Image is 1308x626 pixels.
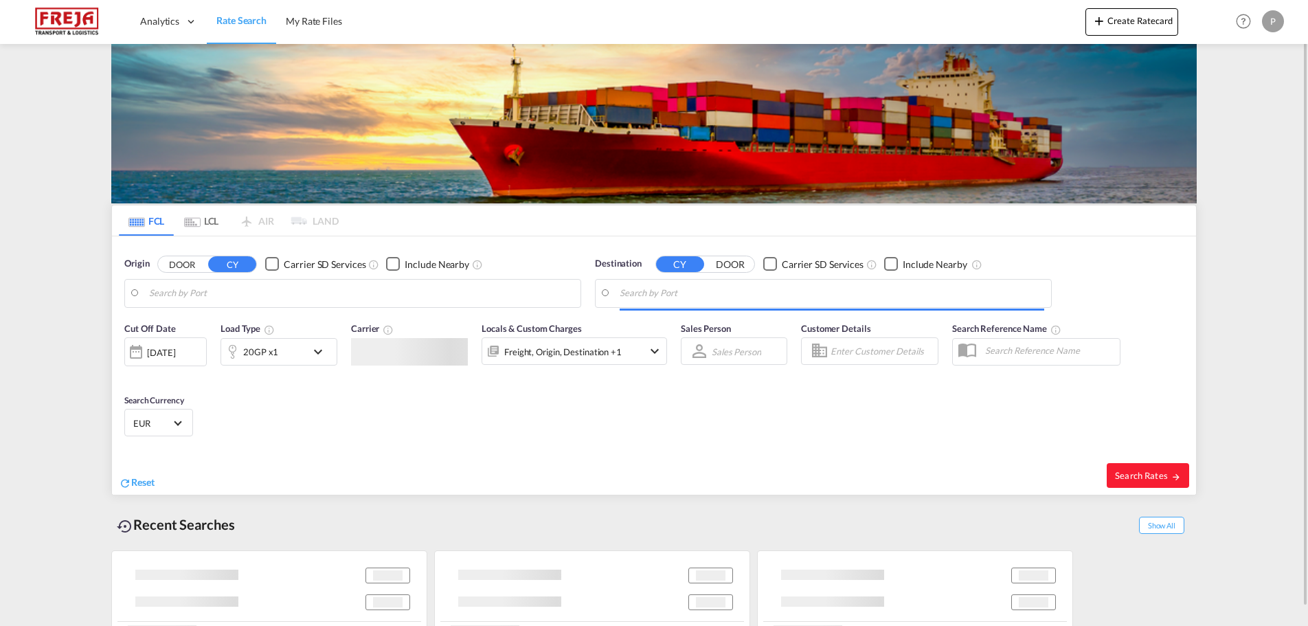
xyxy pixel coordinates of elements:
[265,257,365,271] md-checkbox: Checkbox No Ink
[140,14,179,28] span: Analytics
[124,323,176,334] span: Cut Off Date
[147,346,175,359] div: [DATE]
[1262,10,1284,32] div: P
[119,205,174,236] md-tab-item: FCL
[21,6,113,37] img: 586607c025bf11f083711d99603023e7.png
[124,337,207,366] div: [DATE]
[710,342,763,361] md-select: Sales Person
[351,323,394,334] span: Carrier
[1232,10,1262,34] div: Help
[831,341,934,361] input: Enter Customer Details
[221,323,275,334] span: Load Type
[119,477,131,489] md-icon: icon-refresh
[1171,472,1181,482] md-icon: icon-arrow-right
[221,338,337,366] div: 20GP x1icon-chevron-down
[1107,463,1189,488] button: Search Ratesicon-arrow-right
[243,342,278,361] div: 20GP x1
[595,257,642,271] span: Destination
[264,324,275,335] md-icon: icon-information-outline
[124,365,135,383] md-datepicker: Select
[1085,8,1178,36] button: icon-plus 400-fgCreate Ratecard
[216,14,267,26] span: Rate Search
[1050,324,1061,335] md-icon: Your search will be saved by the below given name
[111,44,1197,203] img: LCL+%26+FCL+BACKGROUND.png
[763,257,864,271] md-checkbox: Checkbox No Ink
[782,258,864,271] div: Carrier SD Services
[482,323,582,334] span: Locals & Custom Charges
[1115,470,1181,481] span: Search Rates
[903,258,967,271] div: Include Nearby
[1139,517,1184,534] span: Show All
[208,256,256,272] button: CY
[482,337,667,365] div: Freight Origin Destination Factory Stuffingicon-chevron-down
[133,417,172,429] span: EUR
[646,343,663,359] md-icon: icon-chevron-down
[971,259,982,270] md-icon: Unchecked: Ignores neighbouring ports when fetching rates.Checked : Includes neighbouring ports w...
[117,518,133,535] md-icon: icon-backup-restore
[286,15,342,27] span: My Rate Files
[131,476,155,488] span: Reset
[158,256,206,272] button: DOOR
[310,344,333,360] md-icon: icon-chevron-down
[472,259,483,270] md-icon: Unchecked: Ignores neighbouring ports when fetching rates.Checked : Includes neighbouring ports w...
[112,236,1196,495] div: Origin DOOR CY Checkbox No InkUnchecked: Search for CY (Container Yard) services for all selected...
[801,323,870,334] span: Customer Details
[656,256,704,272] button: CY
[132,413,185,433] md-select: Select Currency: € EUREuro
[866,259,877,270] md-icon: Unchecked: Search for CY (Container Yard) services for all selected carriers.Checked : Search for...
[124,257,149,271] span: Origin
[681,323,731,334] span: Sales Person
[386,257,469,271] md-checkbox: Checkbox No Ink
[149,283,574,304] input: Search by Port
[383,324,394,335] md-icon: The selected Trucker/Carrierwill be displayed in the rate results If the rates are from another f...
[952,323,1061,334] span: Search Reference Name
[1091,12,1107,29] md-icon: icon-plus 400-fg
[405,258,469,271] div: Include Nearby
[620,283,1044,304] input: Search by Port
[119,205,339,236] md-pagination-wrapper: Use the left and right arrow keys to navigate between tabs
[504,342,622,361] div: Freight Origin Destination Factory Stuffing
[368,259,379,270] md-icon: Unchecked: Search for CY (Container Yard) services for all selected carriers.Checked : Search for...
[284,258,365,271] div: Carrier SD Services
[706,256,754,272] button: DOOR
[978,340,1120,361] input: Search Reference Name
[884,257,967,271] md-checkbox: Checkbox No Ink
[174,205,229,236] md-tab-item: LCL
[111,509,240,540] div: Recent Searches
[1232,10,1255,33] span: Help
[119,476,155,491] div: icon-refreshReset
[124,395,184,405] span: Search Currency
